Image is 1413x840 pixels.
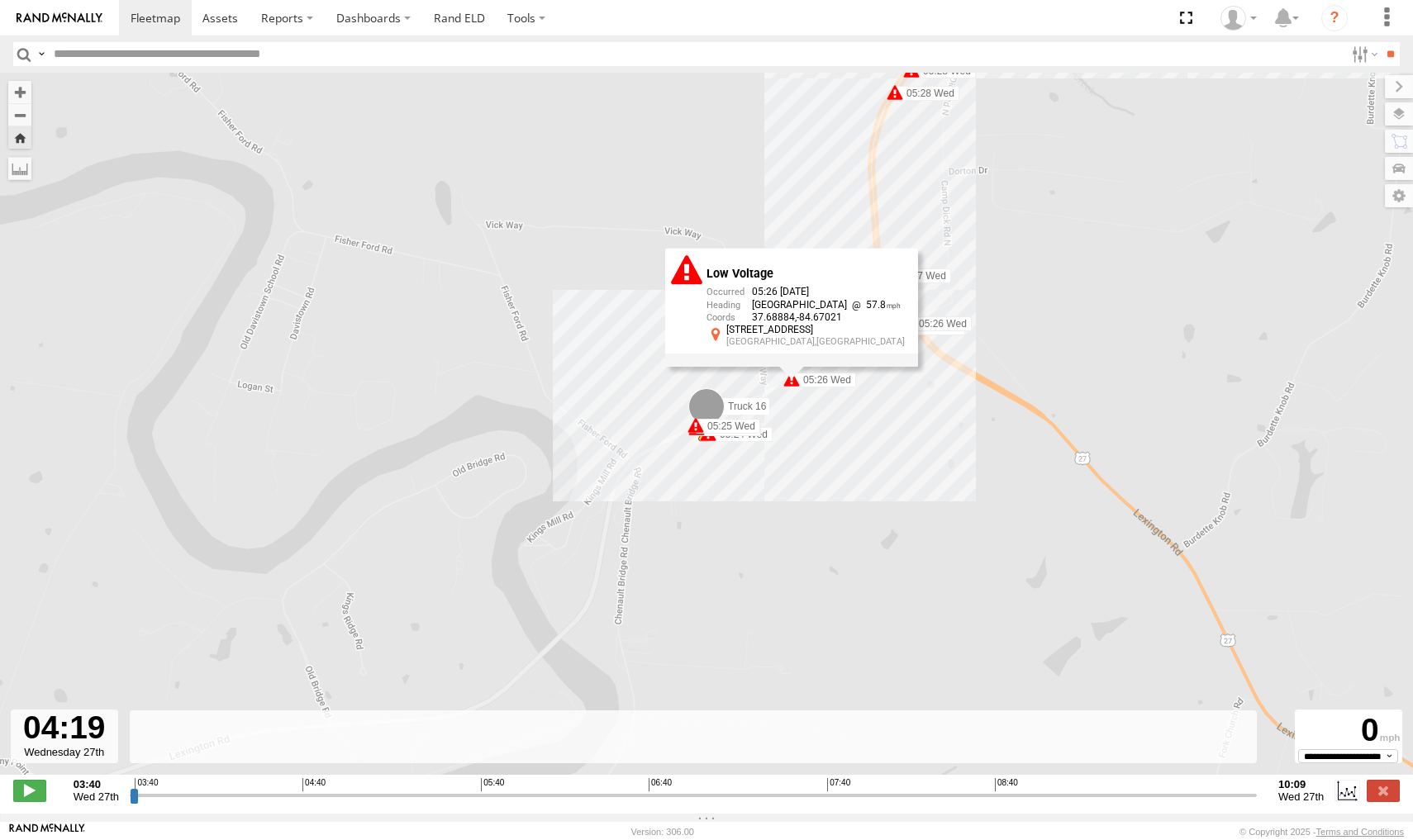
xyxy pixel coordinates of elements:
span: 04:40 [302,778,326,791]
strong: 10:09 [1278,778,1324,790]
span: 03:40 [135,778,158,791]
button: Zoom out [8,103,31,126]
label: 05:28 Wed [911,64,976,78]
label: 05:26 Wed [792,373,856,387]
button: Zoom Home [8,126,31,149]
span: 37.68884 [752,311,797,322]
label: Map Settings [1385,184,1413,207]
img: rand-logo.svg [17,12,102,24]
span: Wed 27th Aug 2025 [74,790,119,803]
label: Close [1367,780,1400,801]
div: [GEOGRAPHIC_DATA],[GEOGRAPHIC_DATA] [726,337,905,347]
label: 05:27 Wed [887,268,951,283]
a: Terms and Conditions [1316,827,1404,837]
label: Measure [8,157,31,180]
label: 05:28 Wed [895,86,959,101]
div: Low Voltage [706,268,905,281]
div: Jake Henry [1215,6,1263,31]
label: 05:25 Wed [696,419,760,434]
div: © Copyright 2025 - [1239,827,1404,837]
a: Visit our Website [9,823,85,840]
button: Zoom in [8,81,31,103]
label: Search Query [35,42,48,66]
label: 05:25 Wed [697,421,761,436]
label: 05:26 Wed [907,316,972,331]
span: 07:40 [827,778,850,791]
span: Wed 27th Aug 2025 [1278,790,1324,803]
span: [GEOGRAPHIC_DATA] [752,298,847,310]
strong: 03:40 [74,778,119,790]
span: 57.8 [847,298,901,310]
label: 05:24 Wed [708,427,773,442]
div: 05:26 [DATE] [706,287,905,299]
span: 06:40 [649,778,672,791]
label: Play/Stop [13,780,46,801]
span: 05:40 [481,778,504,791]
div: 0 [1297,712,1400,749]
div: [STREET_ADDRESS] [726,325,905,335]
label: 05:26 Wed [901,320,965,335]
span: -84.67021 [797,311,842,322]
label: Search Filter Options [1345,42,1381,66]
i: ? [1321,5,1348,31]
div: Version: 306.00 [631,827,694,837]
span: 08:40 [995,778,1018,791]
span: Truck 16 [728,401,766,412]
